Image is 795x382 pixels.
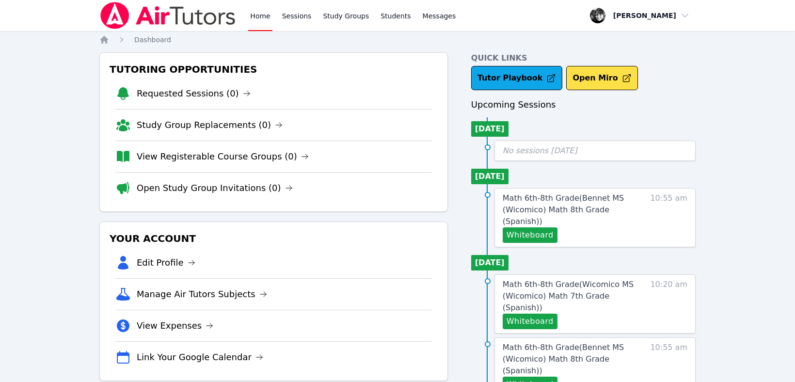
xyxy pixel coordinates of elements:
[471,169,509,184] li: [DATE]
[566,66,637,90] button: Open Miro
[137,319,213,333] a: View Expenses
[134,35,171,45] a: Dashboard
[471,121,509,137] li: [DATE]
[99,35,696,45] nav: Breadcrumb
[503,146,577,155] span: No sessions [DATE]
[137,350,263,364] a: Link Your Google Calendar
[108,230,440,247] h3: Your Account
[137,181,293,195] a: Open Study Group Invitations (0)
[137,87,251,100] a: Requested Sessions (0)
[137,150,309,163] a: View Registerable Course Groups (0)
[137,256,195,270] a: Edit Profile
[423,11,456,21] span: Messages
[471,52,696,64] h4: Quick Links
[503,280,634,312] span: Math 6th-8th Grade ( Wicomico MS (Wicomico) Math 7th Grade (Spanish) )
[471,98,696,111] h3: Upcoming Sessions
[134,36,171,44] span: Dashboard
[99,2,237,29] img: Air Tutors
[503,342,641,377] a: Math 6th-8th Grade(Bennet MS (Wicomico) Math 8th Grade (Spanish))
[137,118,283,132] a: Study Group Replacements (0)
[137,287,267,301] a: Manage Air Tutors Subjects
[471,255,509,271] li: [DATE]
[503,192,641,227] a: Math 6th-8th Grade(Bennet MS (Wicomico) Math 8th Grade (Spanish))
[650,279,687,329] span: 10:20 am
[650,192,687,243] span: 10:55 am
[503,227,557,243] button: Whiteboard
[108,61,440,78] h3: Tutoring Opportunities
[471,66,563,90] a: Tutor Playbook
[503,193,624,226] span: Math 6th-8th Grade ( Bennet MS (Wicomico) Math 8th Grade (Spanish) )
[503,279,641,314] a: Math 6th-8th Grade(Wicomico MS (Wicomico) Math 7th Grade (Spanish))
[503,314,557,329] button: Whiteboard
[503,343,624,375] span: Math 6th-8th Grade ( Bennet MS (Wicomico) Math 8th Grade (Spanish) )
